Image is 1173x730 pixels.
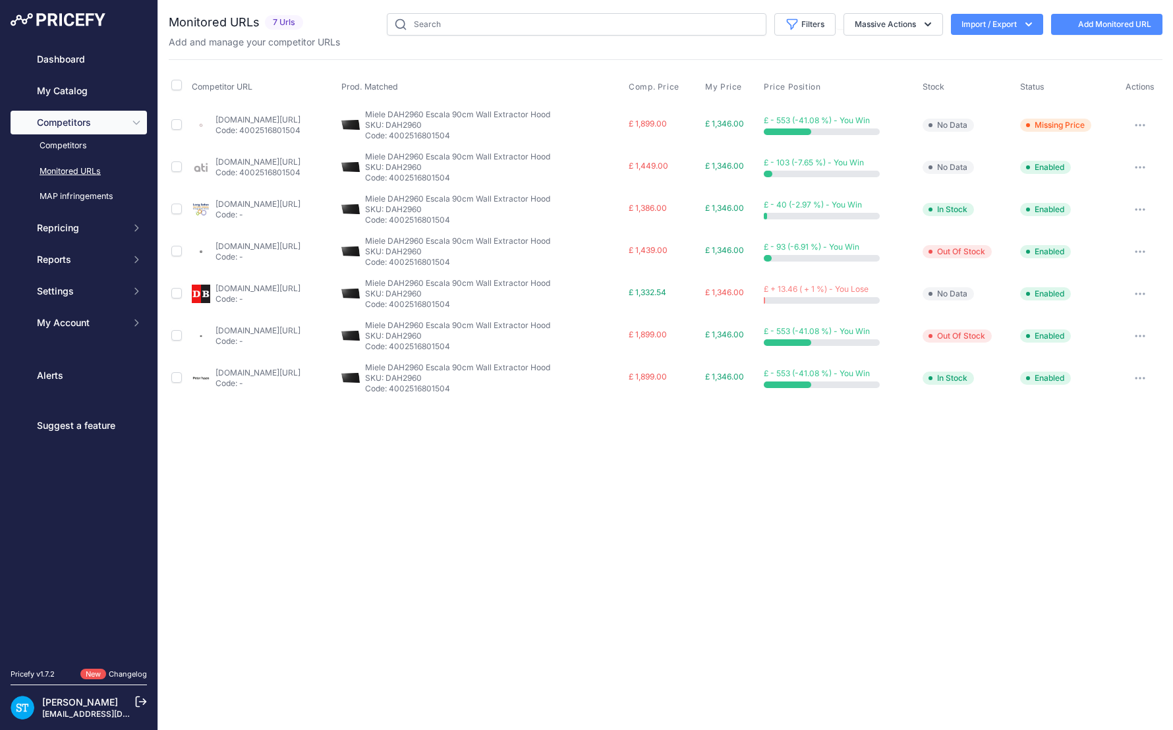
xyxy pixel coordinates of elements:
span: No Data [923,119,974,132]
span: My Price [705,82,742,92]
button: My Account [11,311,147,335]
span: No Data [923,161,974,174]
span: Competitor URL [192,82,252,92]
span: Miele DAH2960 Escala 90cm Wall Extractor Hood [365,194,550,204]
span: Miele DAH2960 Escala 90cm Wall Extractor Hood [365,236,550,246]
span: Miele DAH2960 Escala 90cm Wall Extractor Hood [365,109,550,119]
span: New [80,669,106,680]
a: Monitored URLs [11,160,147,183]
span: Status [1020,82,1044,92]
span: £ 1,346.00 [705,119,744,128]
p: Code: - [215,252,300,262]
p: SKU: DAH2960 [365,289,576,299]
span: Price Position [764,82,820,92]
span: Prod. Matched [341,82,398,92]
span: £ 1,346.00 [705,161,744,171]
p: Code: - [215,378,300,389]
a: Alerts [11,364,147,387]
span: No Data [923,287,974,300]
span: Enabled [1020,203,1071,216]
a: [DOMAIN_NAME][URL] [215,199,300,209]
span: Miele DAH2960 Escala 90cm Wall Extractor Hood [365,152,550,161]
p: SKU: DAH2960 [365,204,576,215]
span: Settings [37,285,123,298]
span: £ 1,346.00 [705,287,744,297]
span: Out Of Stock [923,329,992,343]
p: Code: 4002516801504 [215,167,300,178]
span: Enabled [1020,287,1071,300]
span: £ + 13.46 ( + 1 %) - You Lose [764,284,869,294]
a: Competitors [11,134,147,157]
span: £ 1,346.00 [705,329,744,339]
span: Competitors [37,116,123,129]
button: Comp. Price [629,82,682,92]
a: [EMAIL_ADDRESS][DOMAIN_NAME] [42,709,180,719]
p: Code: - [215,294,300,304]
span: Actions [1126,82,1155,92]
span: 7 Urls [265,15,303,30]
span: Missing Price [1020,119,1091,132]
a: Changelog [109,669,147,679]
img: Pricefy Logo [11,13,105,26]
p: SKU: DAH2960 [365,120,576,130]
a: Add Monitored URL [1051,14,1162,35]
span: Enabled [1020,329,1071,343]
a: [DOMAIN_NAME][URL] [215,115,300,125]
p: Code: 4002516801504 [365,173,576,183]
p: Code: - [215,336,300,347]
p: SKU: DAH2960 [365,162,576,173]
span: £ 1,899.00 [629,329,667,339]
a: [PERSON_NAME] [42,696,118,708]
span: £ - 553 (-41.08 %) - You Win [764,326,870,336]
p: Code: 4002516801504 [365,130,576,141]
button: My Price [705,82,745,92]
a: Suggest a feature [11,414,147,437]
span: £ 1,346.00 [705,245,744,255]
p: Code: 4002516801504 [365,215,576,225]
p: Code: 4002516801504 [365,341,576,352]
p: Code: - [215,210,300,220]
span: £ - 103 (-7.65 %) - You Win [764,157,864,167]
p: SKU: DAH2960 [365,331,576,341]
span: Comp. Price [629,82,679,92]
span: £ 1,346.00 [705,372,744,381]
nav: Sidebar [11,47,147,653]
span: £ 1,439.00 [629,245,668,255]
span: In Stock [923,372,974,385]
span: Stock [923,82,944,92]
p: Add and manage your competitor URLs [169,36,340,49]
button: Settings [11,279,147,303]
span: In Stock [923,203,974,216]
button: Price Position [764,82,823,92]
p: Code: 4002516801504 [215,125,300,136]
input: Search [387,13,766,36]
a: MAP infringements [11,185,147,208]
span: £ - 553 (-41.08 %) - You Win [764,368,870,378]
p: Code: 4002516801504 [365,383,576,394]
button: Reports [11,248,147,271]
button: Competitors [11,111,147,134]
span: Enabled [1020,161,1071,174]
span: £ 1,899.00 [629,119,667,128]
a: [DOMAIN_NAME][URL] [215,283,300,293]
p: SKU: DAH2960 [365,373,576,383]
div: Pricefy v1.7.2 [11,669,55,680]
span: Reports [37,253,123,266]
button: Import / Export [951,14,1043,35]
button: Repricing [11,216,147,240]
p: Code: 4002516801504 [365,257,576,267]
a: [DOMAIN_NAME][URL] [215,325,300,335]
span: £ 1,899.00 [629,372,667,381]
span: Miele DAH2960 Escala 90cm Wall Extractor Hood [365,278,550,288]
span: £ 1,346.00 [705,203,744,213]
span: £ 1,449.00 [629,161,668,171]
button: Massive Actions [844,13,943,36]
h2: Monitored URLs [169,13,260,32]
span: Enabled [1020,245,1071,258]
span: £ 1,332.54 [629,287,666,297]
button: Filters [774,13,836,36]
span: £ 1,386.00 [629,203,667,213]
span: Repricing [37,221,123,235]
span: £ - 40 (-2.97 %) - You Win [764,200,862,210]
span: £ - 93 (-6.91 %) - You Win [764,242,859,252]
